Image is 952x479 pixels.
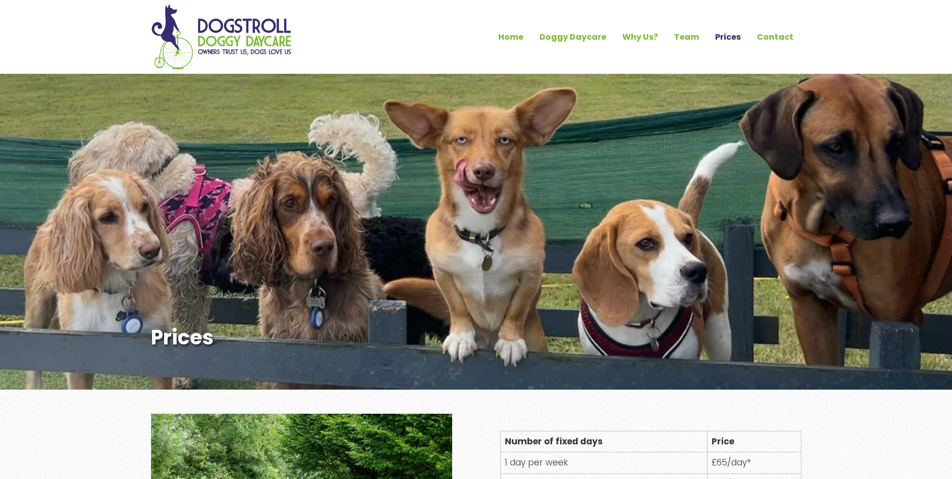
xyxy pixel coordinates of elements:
td: 1 day per week [500,452,707,474]
a: Doggy Daycare [531,29,614,46]
a: Prices [707,29,749,46]
td: £65/day* [707,452,801,474]
a: Why Us? [614,29,666,46]
th: Price [707,431,801,452]
h1: Prices [151,325,525,349]
a: Home [490,29,531,46]
img: Home [151,4,292,70]
a: Contact [749,29,801,46]
th: Number of fixed days [500,431,707,452]
a: Team [666,29,707,46]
